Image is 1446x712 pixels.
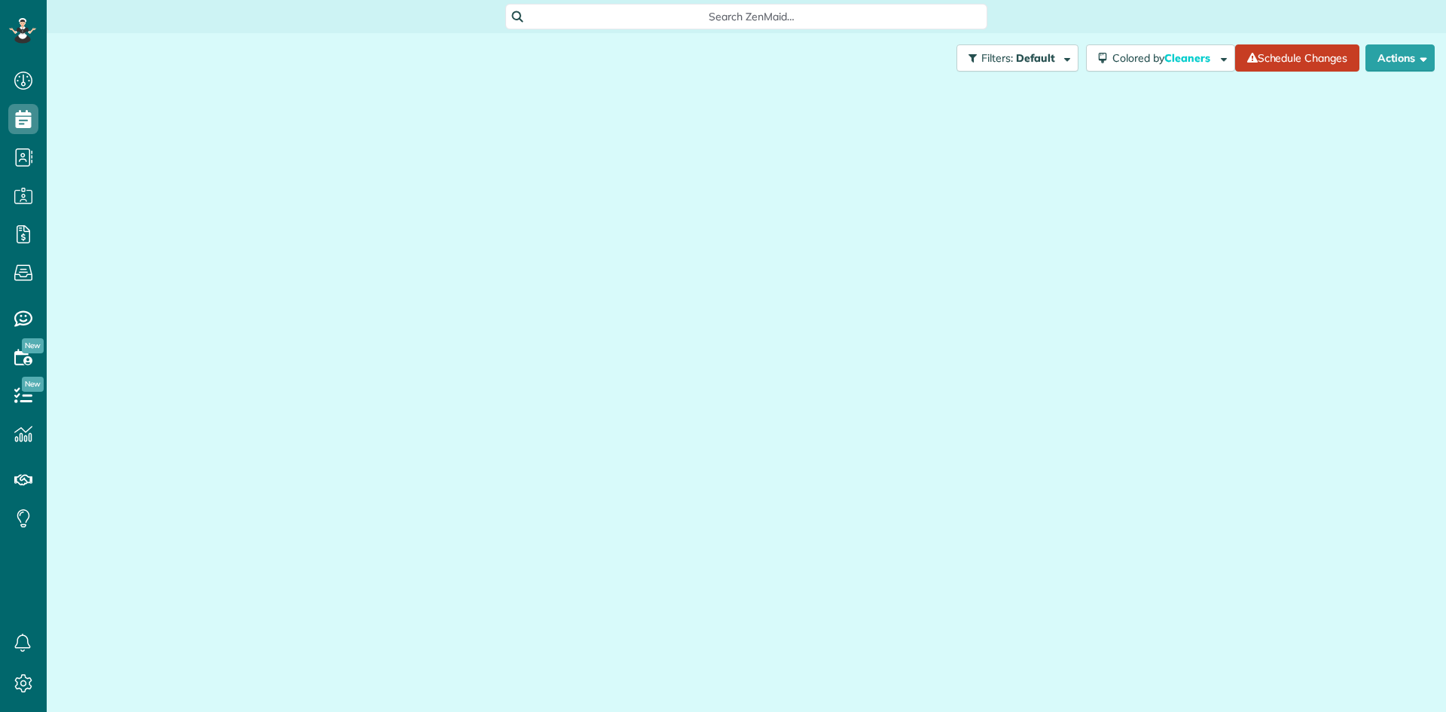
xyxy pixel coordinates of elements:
a: Schedule Changes [1235,44,1359,72]
span: Colored by [1112,51,1216,65]
span: New [22,377,44,392]
button: Filters: Default [956,44,1078,72]
span: Default [1016,51,1056,65]
a: Filters: Default [949,44,1078,72]
span: Cleaners [1164,51,1213,65]
button: Actions [1365,44,1435,72]
button: Colored byCleaners [1086,44,1235,72]
span: Filters: [981,51,1013,65]
span: New [22,338,44,353]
